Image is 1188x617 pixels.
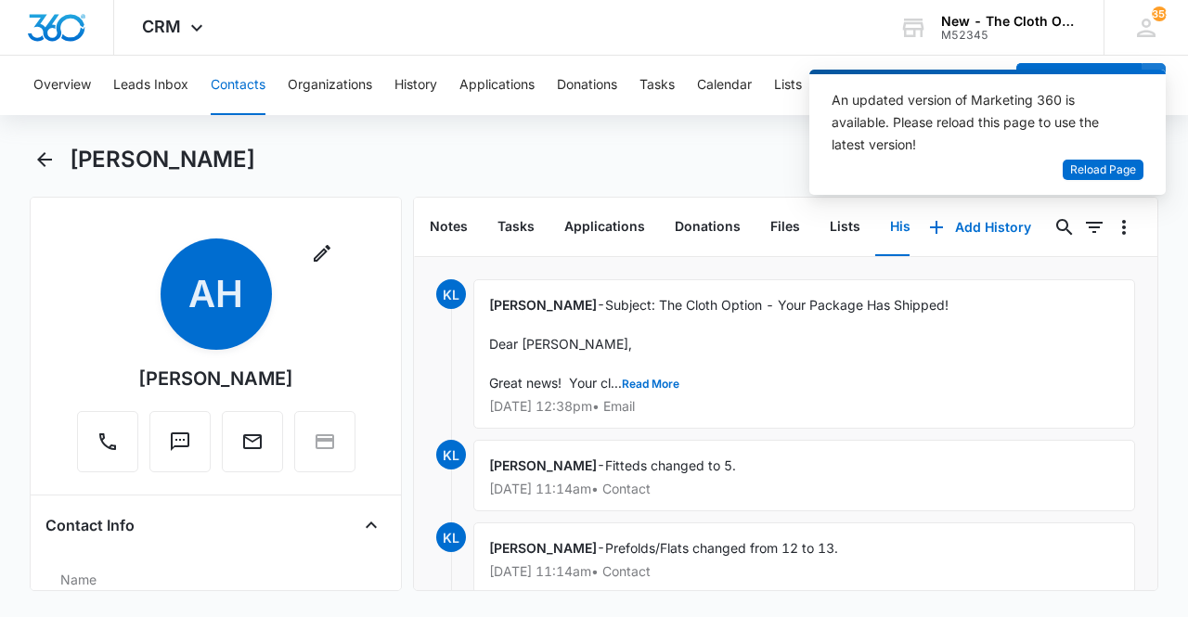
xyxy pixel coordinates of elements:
span: [PERSON_NAME] [489,540,597,556]
div: - [473,440,1135,511]
button: Tasks [483,199,549,256]
div: An updated version of Marketing 360 is available. Please reload this page to use the latest version! [832,89,1121,156]
button: Call [77,411,138,472]
span: [PERSON_NAME] [489,297,597,313]
div: account name [941,14,1077,29]
a: Email [222,440,283,456]
a: Call [77,440,138,456]
div: [PERSON_NAME] [138,365,293,392]
button: History [875,199,951,256]
span: Fitteds changed to 5. [605,457,736,473]
button: Close [356,510,386,540]
div: - [473,279,1135,429]
span: KL [436,279,466,309]
button: Reload Page [1063,160,1143,181]
button: Settings [894,56,944,115]
button: Reports [824,56,872,115]
button: Overflow Menu [1109,212,1139,242]
button: Read More [622,379,679,390]
button: Back [30,145,58,174]
div: - [473,522,1135,594]
button: Text [149,411,211,472]
span: Prefolds/Flats changed from 12 to 13. [605,540,838,556]
span: CRM [142,17,181,36]
h1: [PERSON_NAME] [70,146,255,174]
button: Notes [415,199,483,256]
button: Overview [33,56,91,115]
button: Add History [910,205,1050,250]
a: Text [149,440,211,456]
button: Donations [660,199,755,256]
button: Lists [774,56,802,115]
label: Name [60,570,371,589]
span: KL [436,522,466,552]
span: 359 [1152,6,1167,21]
button: Leads Inbox [113,56,188,115]
button: Organizations [288,56,372,115]
h4: Contact Info [45,514,135,536]
span: KL [436,440,466,469]
button: Tasks [639,56,675,115]
button: Calendar [697,56,752,115]
button: Applications [549,199,660,256]
p: [DATE] 11:14am • Contact [489,565,1119,578]
button: Contacts [211,56,265,115]
span: [PERSON_NAME] [489,457,597,473]
span: Reload Page [1070,161,1136,179]
button: Search... [1050,212,1079,242]
span: AH [161,238,272,350]
p: [DATE] 12:38pm • Email [489,400,1119,413]
button: History [394,56,437,115]
button: Applications [459,56,535,115]
button: Files [755,199,815,256]
button: Donations [557,56,617,115]
button: Email [222,411,283,472]
div: notifications count [1152,6,1167,21]
p: [DATE] 11:14am • Contact [489,482,1119,495]
button: Add Contact [1016,63,1142,108]
button: Filters [1079,212,1109,242]
div: account id [941,29,1077,42]
span: Subject: The Cloth Option - Your Package Has Shipped! Dear [PERSON_NAME], Great news! Your cl... [489,297,949,391]
button: Lists [815,199,875,256]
